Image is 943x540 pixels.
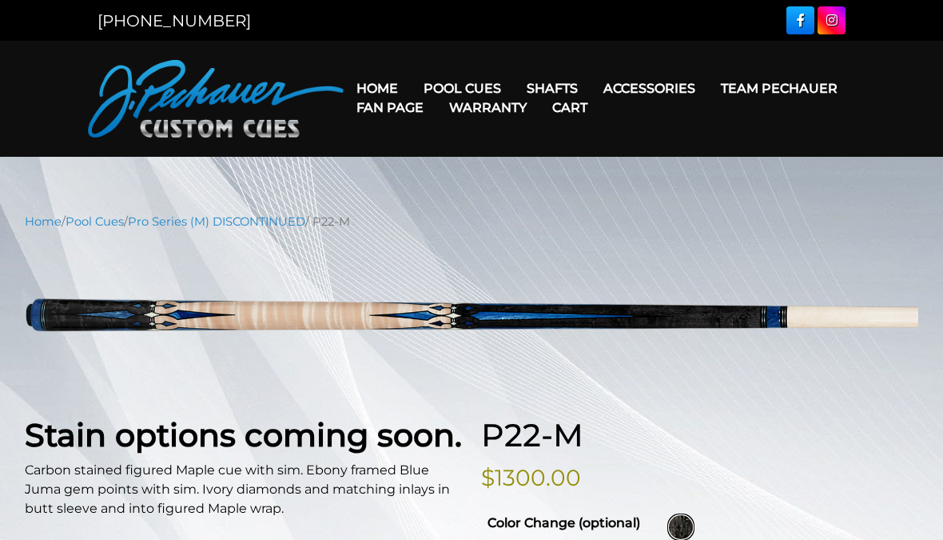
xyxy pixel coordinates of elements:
[539,87,600,128] a: Cart
[487,515,640,530] strong: Color Change (optional)
[481,464,581,491] bdi: $1300.00
[344,87,436,128] a: Fan Page
[128,214,305,229] a: Pro Series (M) DISCONTINUED
[344,68,411,109] a: Home
[591,68,708,109] a: Accessories
[481,417,918,455] h1: P22-M
[66,214,124,229] a: Pool Cues
[411,68,514,109] a: Pool Cues
[436,87,539,128] a: Warranty
[25,416,462,454] strong: Stain options coming soon.
[25,461,462,518] p: Carbon stained figured Maple cue with sim. Ebony framed Blue Juma gem points with sim. Ivory diam...
[669,515,693,539] img: Carbon
[97,11,251,30] a: [PHONE_NUMBER]
[88,60,344,138] img: Pechauer Custom Cues
[25,214,62,229] a: Home
[25,213,918,230] nav: Breadcrumb
[708,68,850,109] a: Team Pechauer
[514,68,591,109] a: Shafts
